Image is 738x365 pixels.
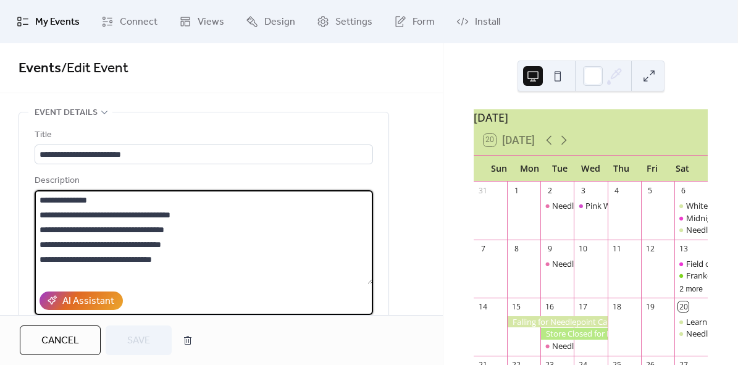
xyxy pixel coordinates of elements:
div: 4 [611,185,622,196]
div: Mon [514,156,545,181]
div: 15 [511,301,522,312]
div: Title [35,128,371,143]
div: 9 [545,243,555,254]
div: Needlepoint Workshop A Saturday [674,328,708,339]
div: 17 [578,301,589,312]
div: Needlepoint Workshop Class C - 4pm AZ Time [540,340,574,351]
div: 18 [611,301,622,312]
div: 13 [678,243,689,254]
div: AI Assistant [62,294,114,309]
div: 10 [578,243,589,254]
div: Tue [545,156,576,181]
div: [DATE] [474,109,708,125]
div: Sun [484,156,514,181]
span: Settings [335,15,372,30]
div: 8 [511,243,522,254]
a: Connect [92,5,167,38]
span: Design [264,15,295,30]
div: Needlepoint Workshop Class A - 4pm AZ Time [552,258,720,269]
span: Views [198,15,224,30]
a: Form [385,5,444,38]
a: Design [237,5,304,38]
div: 5 [645,185,655,196]
div: Sat [667,156,698,181]
div: Store Closed for Private Event [540,328,607,339]
a: Events [19,55,61,82]
div: 20 [678,301,689,312]
div: 16 [545,301,555,312]
div: Needlepoint Workshop Class C - 4pm AZ Time [540,200,574,211]
span: Connect [120,15,157,30]
div: Fri [637,156,668,181]
div: Needlepoint Workshop Class C - 4pm AZ Time [552,200,720,211]
div: Midnight Octopus Class [674,212,708,224]
div: Field of Dreams Class [674,258,708,269]
span: Event details [35,106,98,120]
a: Views [170,5,233,38]
span: Cancel [41,334,79,348]
a: Settings [308,5,382,38]
div: 2 [545,185,555,196]
div: Falling for Needlepoint Canvas Retreat [507,316,607,327]
div: 7 [478,243,489,254]
div: 11 [611,243,622,254]
div: 12 [645,243,655,254]
div: Needlepoint Workshop Class C - 4pm AZ Time [552,340,720,351]
div: Thu [606,156,637,181]
button: AI Assistant [40,292,123,310]
a: Install [447,5,509,38]
span: My Events [35,15,80,30]
div: 14 [478,301,489,312]
div: Pink Winking Santa Stitch Along [585,200,702,211]
span: Form [413,15,435,30]
div: Learn with Lisa: Stump Work [674,316,708,327]
div: Needlepoint Workshop Class A - 4pm AZ Time [540,258,574,269]
div: 3 [578,185,589,196]
div: 1 [511,185,522,196]
div: Frankenstein Frenzy 2 Online Class [674,270,708,281]
button: 2 more [674,282,708,294]
div: Needlepoint Workshop A Saturday [674,224,708,235]
span: Install [475,15,500,30]
div: 31 [478,185,489,196]
span: / Edit Event [61,55,128,82]
div: Wed [576,156,606,181]
div: Pink Winking Santa Stitch Along [574,200,607,211]
button: Cancel [20,325,101,355]
div: Description [35,174,371,188]
div: White Desert Bloom Online [674,200,708,211]
div: 6 [678,185,689,196]
a: My Events [7,5,89,38]
div: 19 [645,301,655,312]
